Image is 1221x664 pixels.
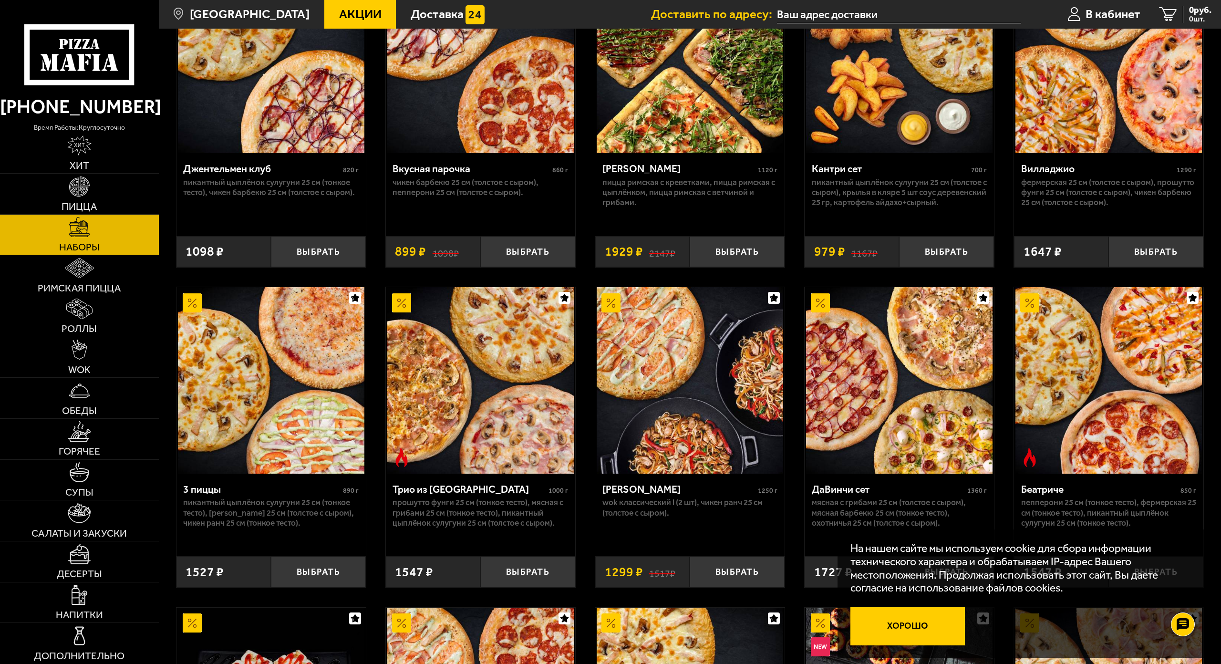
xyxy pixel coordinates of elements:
img: Акционный [601,293,621,312]
span: Супы [65,488,93,498]
img: Акционный [601,613,621,633]
span: 0 руб. [1189,6,1211,15]
a: АкционныйВилла Капри [595,287,785,474]
span: 1727 ₽ [814,566,852,579]
span: Десерты [57,569,102,579]
span: Доставка [411,8,464,21]
img: Трио из Рио [387,287,574,474]
p: Пепперони 25 см (тонкое тесто), Фермерская 25 см (тонкое тесто), Пикантный цыплёнок сулугуни 25 с... [1021,498,1197,528]
div: ДаВинчи сет [812,483,965,496]
s: 2147 ₽ [649,245,675,258]
span: 1299 ₽ [605,566,643,579]
span: 700 г [971,166,987,174]
span: Пицца [62,202,97,212]
a: АкционныйОстрое блюдоТрио из Рио [386,287,575,474]
div: Кантри сет [812,163,969,175]
span: 1647 ₽ [1024,245,1062,258]
button: Выбрать [480,236,575,267]
span: 860 г [552,166,568,174]
button: Выбрать [899,236,994,267]
span: 1360 г [967,487,987,495]
p: Пикантный цыплёнок сулугуни 25 см (тонкое тесто), [PERSON_NAME] 25 см (толстое с сыром), Чикен Ра... [183,498,359,528]
span: Акции [339,8,382,21]
button: Выбрать [1108,236,1203,267]
span: В кабинет [1086,8,1140,21]
button: Выбрать [690,236,785,267]
button: Выбрать [480,556,575,587]
span: 820 г [343,166,359,174]
button: Выбрать [690,556,785,587]
p: Пицца Римская с креветками, Пицца Римская с цыплёнком, Пицца Римская с ветчиной и грибами. [602,177,778,208]
img: Акционный [183,613,202,633]
span: 899 ₽ [395,245,426,258]
div: Беатриче [1021,483,1179,496]
p: На нашем сайте мы используем cookie для сбора информации технического характера и обрабатываем IP... [850,542,1186,595]
img: 3 пиццы [178,287,364,474]
span: 0 шт. [1189,15,1211,23]
div: Трио из [GEOGRAPHIC_DATA] [393,483,546,496]
span: 890 г [343,487,359,495]
img: Акционный [1020,293,1039,312]
span: Роллы [62,324,97,334]
p: Пикантный цыплёнок сулугуни 25 см (толстое с сыром), крылья в кляре 5 шт соус деревенский 25 гр, ... [812,177,987,208]
img: Акционный [811,613,830,633]
img: Акционный [392,293,411,312]
img: Острое блюдо [1020,448,1039,467]
span: 1527 ₽ [186,566,224,579]
span: 1290 г [1177,166,1196,174]
img: Акционный [811,293,830,312]
img: Новинка [811,637,830,656]
input: Ваш адрес доставки [777,6,1021,23]
span: Салаты и закуски [31,529,127,539]
img: ДаВинчи сет [806,287,993,474]
span: Дополнительно [34,651,124,661]
div: Джентельмен клуб [183,163,341,175]
span: Обеды [62,406,97,416]
span: 1250 г [758,487,777,495]
img: Акционный [183,293,202,312]
p: Мясная с грибами 25 см (толстое с сыром), Мясная Барбекю 25 см (тонкое тесто), Охотничья 25 см (т... [812,498,987,528]
span: WOK [68,365,91,375]
p: Прошутто Фунги 25 см (тонкое тесто), Мясная с грибами 25 см (тонкое тесто), Пикантный цыплёнок су... [393,498,568,528]
img: Беатриче [1015,287,1202,474]
span: 1547 ₽ [395,566,433,579]
span: 1000 г [548,487,568,495]
div: [PERSON_NAME] [602,483,756,496]
span: Римская пицца [38,283,121,293]
p: Чикен Барбекю 25 см (толстое с сыром), Пепперони 25 см (толстое с сыром). [393,177,568,198]
span: Напитки [56,610,103,620]
div: Вилладжио [1021,163,1175,175]
img: Вилла Капри [597,287,783,474]
span: Наборы [59,242,100,252]
span: 1929 ₽ [605,245,643,258]
span: 979 ₽ [814,245,845,258]
span: Горячее [59,446,100,456]
img: Острое блюдо [392,448,411,467]
div: [PERSON_NAME] [602,163,756,175]
p: Фермерская 25 см (толстое с сыром), Прошутто Фунги 25 см (толстое с сыром), Чикен Барбекю 25 см (... [1021,177,1197,208]
span: Доставить по адресу: [651,8,777,21]
div: Вкусная парочка [393,163,550,175]
a: АкционныйДаВинчи сет [805,287,994,474]
span: 850 г [1180,487,1196,495]
a: Акционный3 пиццы [176,287,366,474]
s: 1517 ₽ [649,566,675,579]
p: Пикантный цыплёнок сулугуни 25 см (тонкое тесто), Чикен Барбекю 25 см (толстое с сыром). [183,177,359,198]
span: 1098 ₽ [186,245,224,258]
p: Wok классический L (2 шт), Чикен Ранч 25 см (толстое с сыром). [602,498,778,518]
button: Выбрать [271,556,366,587]
s: 1167 ₽ [851,245,878,258]
span: 1120 г [758,166,777,174]
span: [GEOGRAPHIC_DATA] [190,8,310,21]
span: Хит [70,161,89,171]
s: 1098 ₽ [433,245,459,258]
button: Выбрать [271,236,366,267]
button: Хорошо [850,607,965,645]
div: 3 пиццы [183,483,341,496]
a: АкционныйОстрое блюдоБеатриче [1014,287,1203,474]
img: 15daf4d41897b9f0e9f617042186c801.svg [466,5,485,24]
img: Акционный [392,613,411,633]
